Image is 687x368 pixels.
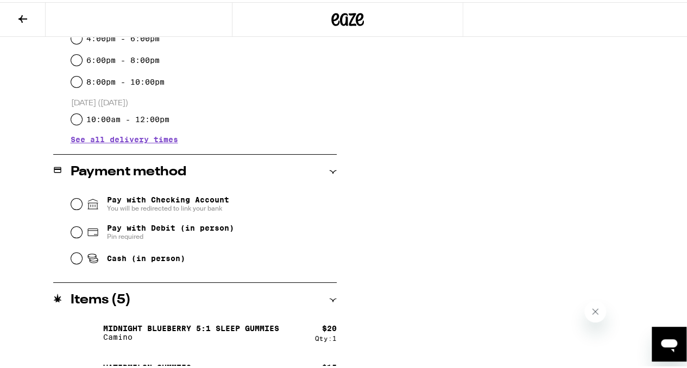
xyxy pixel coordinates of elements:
[71,315,101,346] img: Midnight Blueberry 5:1 Sleep Gummies
[107,252,185,261] span: Cash (in person)
[107,193,229,211] span: Pay with Checking Account
[107,230,234,239] span: Pin required
[103,322,279,331] p: Midnight Blueberry 5:1 Sleep Gummies
[315,333,337,340] div: Qty: 1
[322,322,337,331] div: $ 20
[7,8,78,16] span: Hi. Need any help?
[86,75,165,84] label: 8:00pm - 10:00pm
[71,163,186,176] h2: Payment method
[86,54,160,62] label: 6:00pm - 8:00pm
[652,325,686,359] iframe: Button to launch messaging window
[103,331,279,339] p: Camino
[86,32,160,41] label: 4:00pm - 6:00pm
[71,134,178,141] button: See all delivery times
[107,221,234,230] span: Pay with Debit (in person)
[584,299,606,320] iframe: Close message
[71,291,131,304] h2: Items ( 5 )
[71,96,337,106] p: [DATE] ([DATE])
[107,202,229,211] span: You will be redirected to link your bank
[86,113,169,122] label: 10:00am - 12:00pm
